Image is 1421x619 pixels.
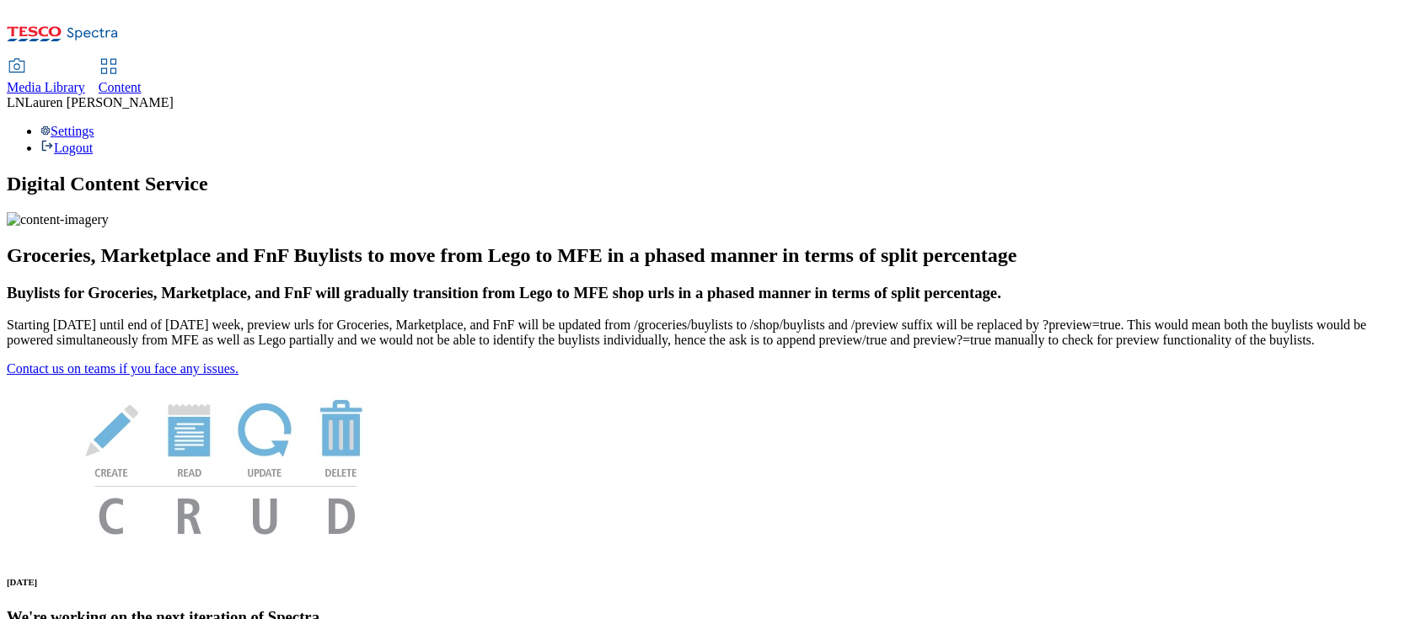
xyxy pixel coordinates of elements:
[7,95,24,109] span: LN
[7,80,85,94] span: Media Library
[7,376,445,552] img: News Image
[7,284,1414,302] h3: Buylists for Groceries, Marketplace, and FnF will gradually transition from Lego to MFE shop urls...
[99,80,142,94] span: Content
[40,141,93,155] a: Logout
[7,173,1414,195] h1: Digital Content Service
[7,318,1414,348] p: Starting [DATE] until end of [DATE] week, preview urls for Groceries, Marketplace, and FnF will b...
[7,60,85,95] a: Media Library
[7,361,239,376] a: Contact us on teams if you face any issues.
[7,244,1414,267] h2: Groceries, Marketplace and FnF Buylists to move from Lego to MFE in a phased manner in terms of s...
[7,212,109,227] img: content-imagery
[24,95,173,109] span: Lauren [PERSON_NAME]
[7,577,1414,587] h6: [DATE]
[99,60,142,95] a: Content
[40,124,94,138] a: Settings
